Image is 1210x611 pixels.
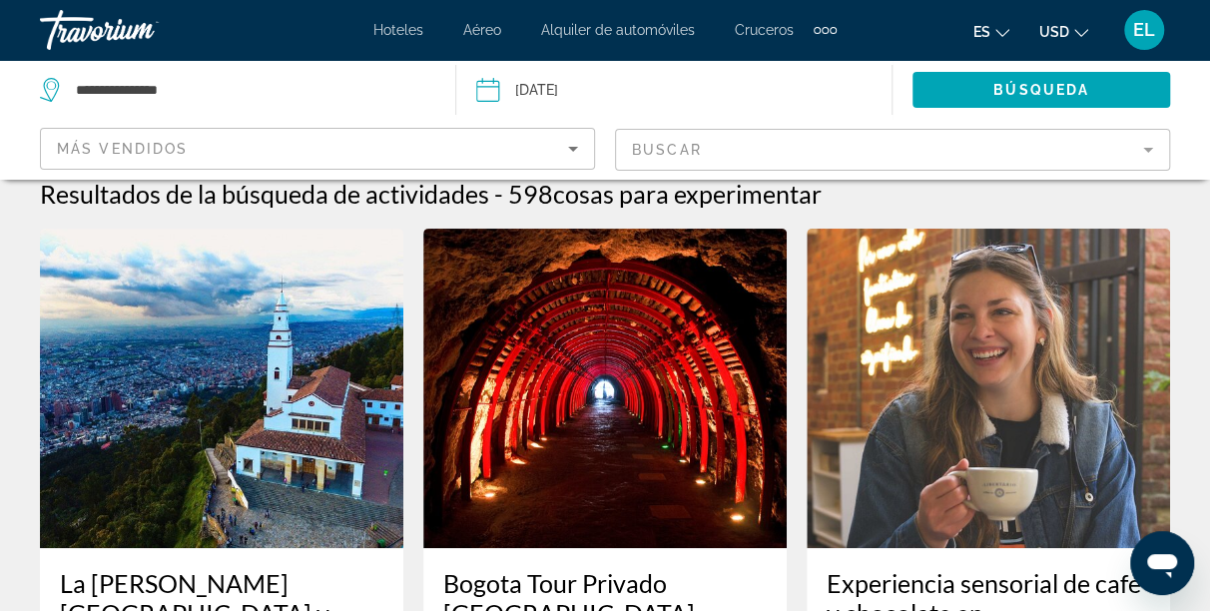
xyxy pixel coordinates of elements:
button: Change currency [1039,17,1088,46]
span: Más vendidos [57,141,188,157]
a: Travorium [40,4,240,56]
button: User Menu [1118,9,1170,51]
span: es [973,24,990,40]
span: Búsqueda [993,82,1089,98]
button: Búsqueda [912,72,1170,108]
mat-select: Sort by [57,137,578,161]
span: EL [1133,20,1155,40]
h2: 598 [508,179,822,209]
img: 06.jpg [423,229,787,548]
img: 3e.jpg [807,229,1170,548]
span: - [494,179,503,209]
a: Aéreo [463,22,501,38]
button: Change language [973,17,1009,46]
a: Cruceros [735,22,794,38]
button: Date: Apr 24, 2026 [476,60,892,120]
a: Hoteles [373,22,423,38]
a: Alquiler de automóviles [541,22,695,38]
img: 57.jpg [40,229,403,548]
span: cosas para experimentar [553,179,822,209]
iframe: Botón para iniciar la ventana de mensajería [1130,531,1194,595]
button: Extra navigation items [814,14,837,46]
button: Filter [615,128,1170,172]
h1: Resultados de la búsqueda de actividades [40,179,489,209]
span: USD [1039,24,1069,40]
